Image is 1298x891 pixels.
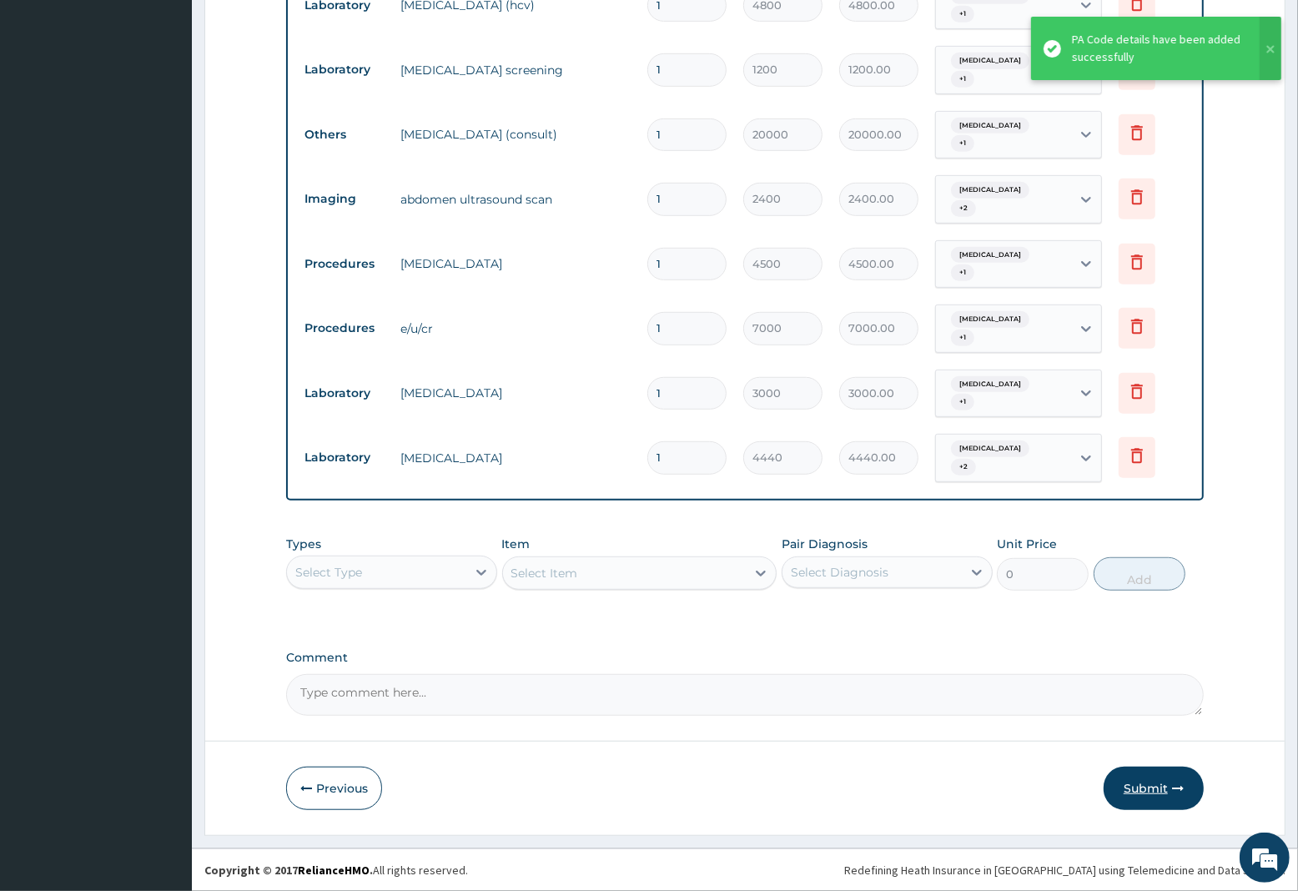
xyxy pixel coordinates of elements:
button: Submit [1104,767,1204,810]
td: Laboratory [296,54,392,85]
span: [MEDICAL_DATA] [951,53,1029,69]
span: + 2 [951,200,976,217]
img: d_794563401_company_1708531726252_794563401 [31,83,68,125]
span: + 1 [951,394,974,410]
label: Unit Price [997,536,1057,552]
div: Select Diagnosis [791,564,888,581]
label: Comment [286,651,1204,665]
span: [MEDICAL_DATA] [951,376,1029,393]
td: [MEDICAL_DATA] [392,376,639,410]
span: [MEDICAL_DATA] [951,247,1029,264]
td: e/u/cr [392,312,639,345]
span: + 1 [951,135,974,152]
td: [MEDICAL_DATA] screening [392,53,639,87]
a: RelianceHMO [298,863,370,878]
span: We're online! [97,210,230,379]
div: Select Type [295,564,362,581]
td: Procedures [296,249,392,279]
label: Pair Diagnosis [782,536,868,552]
td: Others [296,119,392,150]
div: Minimize live chat window [274,8,314,48]
span: [MEDICAL_DATA] [951,118,1029,134]
td: [MEDICAL_DATA] [392,441,639,475]
span: [MEDICAL_DATA] [951,440,1029,457]
td: abdomen ultrasound scan [392,183,639,216]
span: + 1 [951,71,974,88]
label: Types [286,537,321,551]
td: [MEDICAL_DATA] (consult) [392,118,639,151]
td: [MEDICAL_DATA] [392,247,639,280]
span: + 1 [951,330,974,346]
td: Procedures [296,313,392,344]
label: Item [502,536,531,552]
span: [MEDICAL_DATA] [951,182,1029,199]
span: [MEDICAL_DATA] [951,311,1029,328]
td: Imaging [296,184,392,214]
span: + 1 [951,264,974,281]
td: Laboratory [296,442,392,473]
div: Chat with us now [87,93,280,115]
strong: Copyright © 2017 . [204,863,373,878]
textarea: Type your message and hit 'Enter' [8,456,318,514]
div: Redefining Heath Insurance in [GEOGRAPHIC_DATA] using Telemedicine and Data Science! [844,862,1285,878]
span: + 1 [951,6,974,23]
span: + 2 [951,459,976,476]
button: Previous [286,767,382,810]
td: Laboratory [296,378,392,409]
button: Add [1094,557,1185,591]
footer: All rights reserved. [192,848,1298,891]
div: PA Code details have been added successfully [1072,31,1244,66]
